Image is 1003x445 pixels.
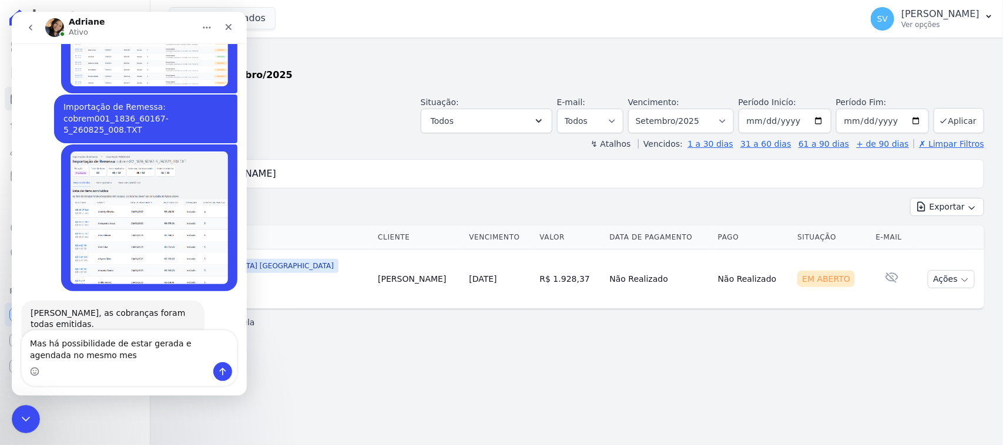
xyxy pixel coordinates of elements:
div: [PERSON_NAME], as cobranças foram todas emitidas. [9,289,193,326]
span: SV [877,15,888,23]
th: Valor [535,225,605,250]
div: Fechar [206,5,227,26]
button: SV [PERSON_NAME] Ver opções [861,2,1003,35]
th: E-mail [871,225,913,250]
a: Clientes [5,139,145,162]
label: Situação: [421,97,459,107]
th: Vencimento [464,225,535,250]
th: Pago [713,225,793,250]
a: Contratos [5,61,145,85]
a: ✗ Limpar Filtros [914,139,984,149]
button: 3 selecionados [169,7,276,29]
label: Vencidos: [638,139,683,149]
span: Todos [431,114,454,128]
textarea: Envie uma mensagem... [10,319,225,350]
a: Transferências [5,190,145,214]
div: Plataformas [9,284,140,298]
div: Adriane diz… [9,289,226,327]
button: Enviar uma mensagem [202,350,220,369]
a: Minha Carteira [5,164,145,188]
td: [PERSON_NAME] [373,250,464,309]
td: Não Realizado [605,250,713,309]
label: Vencimento: [628,97,679,107]
strong: Setembro/2025 [212,69,293,80]
a: QD 11 LT 273QD 11 LT 273 [179,275,368,299]
th: Contrato [169,225,373,250]
a: 1 a 30 dias [688,139,733,149]
span: [GEOGRAPHIC_DATA] [GEOGRAPHIC_DATA] [179,259,338,273]
label: ↯ Atalhos [591,139,630,149]
p: Ativo [57,15,76,26]
button: Ações [928,270,975,288]
button: Selecionador de Emoji [18,355,28,365]
a: 61 a 90 dias [799,139,849,149]
a: Parcelas [5,87,145,110]
a: Lotes [5,113,145,136]
p: Ver opções [901,20,979,29]
h2: Parcelas [169,47,984,68]
td: Não Realizado [713,250,793,309]
button: Todos [421,109,552,133]
a: Crédito [5,216,145,240]
a: Conta Hent [5,329,145,352]
span: QD 11 LT 273 [179,287,368,299]
td: R$ 1.928,37 [535,250,605,309]
button: Exportar [910,198,984,216]
label: Período Inicío: [739,97,796,107]
a: Negativação [5,242,145,265]
iframe: Intercom live chat [12,405,40,433]
div: [PERSON_NAME], as cobranças foram todas emitidas. [19,296,183,319]
a: + de 90 dias [857,139,909,149]
iframe: Intercom live chat [12,12,247,396]
th: Situação [793,225,871,250]
div: Importação de Remessa: cobrem001_1836_60167-5_260825_008.TXT [42,83,226,132]
div: SHIRLEY diz… [9,83,226,133]
label: Período Fim: [836,96,929,109]
th: Cliente [373,225,464,250]
a: Visão Geral [5,35,145,59]
button: Início [184,5,206,27]
div: Importação de Remessa: cobrem001_1836_60167-5_260825_008.TXT [52,90,216,124]
a: [DATE] [469,274,497,284]
th: Data de Pagamento [605,225,713,250]
div: Em Aberto [797,271,855,287]
button: Aplicar [934,108,984,133]
p: [PERSON_NAME] [901,8,979,20]
input: Buscar por nome do lote ou do cliente [191,162,979,186]
a: Recebíveis [5,303,145,326]
a: 31 a 60 dias [740,139,791,149]
div: SHIRLEY diz… [9,133,226,289]
label: E-mail: [557,97,586,107]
